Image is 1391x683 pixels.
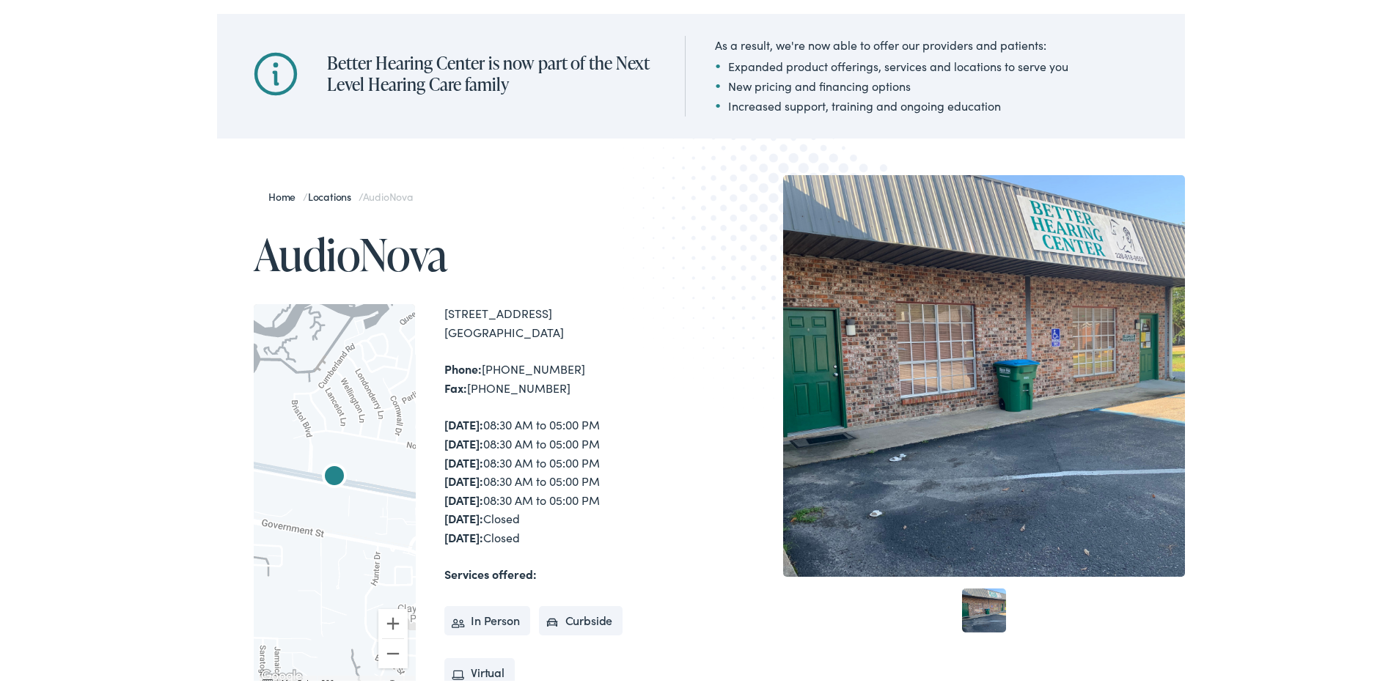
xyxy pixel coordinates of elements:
button: Zoom in [378,606,408,635]
div: As a result, we're now able to offer our providers and patients: [715,33,1068,51]
a: Open this area in Google Maps (opens a new window) [257,664,306,683]
strong: [DATE]: [444,470,483,486]
button: Zoom out [378,636,408,665]
strong: [DATE]: [444,507,483,523]
strong: [DATE]: [444,489,483,505]
a: 1 [962,586,1006,630]
li: Curbside [539,603,623,632]
li: Expanded product offerings, services and locations to serve you [715,54,1068,72]
div: [STREET_ADDRESS] [GEOGRAPHIC_DATA] [444,301,701,339]
strong: [DATE]: [444,526,483,542]
a: Home [268,186,303,201]
button: Map Scale: 200 m per 49 pixels [317,673,386,683]
img: Google [257,664,306,683]
a: Locations [308,186,359,201]
strong: Phone: [444,358,482,374]
strong: [DATE]: [444,451,483,468]
li: In Person [444,603,530,632]
strong: Services offered: [444,563,537,579]
span: AudioNova [363,186,413,201]
div: [PHONE_NUMBER] [PHONE_NUMBER] [444,357,701,394]
strong: [DATE]: [444,432,483,448]
div: AudioNova [317,457,352,492]
li: Increased support, training and ongoing education [715,94,1068,111]
div: 08:30 AM to 05:00 PM 08:30 AM to 05:00 PM 08:30 AM to 05:00 PM 08:30 AM to 05:00 PM 08:30 AM to 0... [444,413,701,544]
h1: AudioNova [254,227,701,276]
h2: Better Hearing Center is now part of the Next Level Hearing Care family [327,50,656,92]
strong: Fax: [444,377,467,393]
span: / / [268,186,413,201]
li: New pricing and financing options [715,74,1068,92]
strong: [DATE]: [444,413,483,429]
